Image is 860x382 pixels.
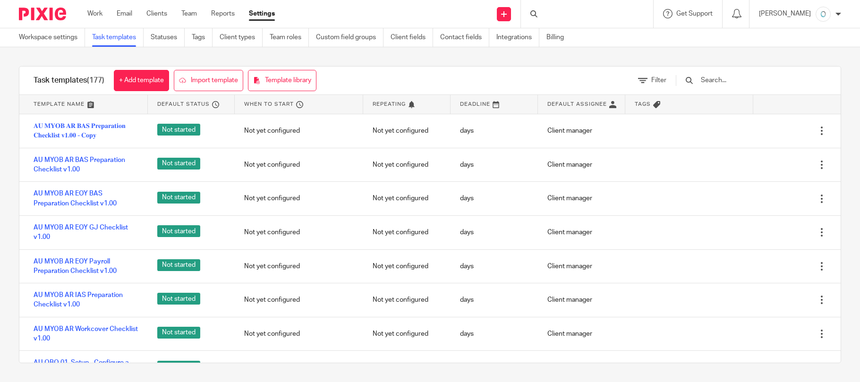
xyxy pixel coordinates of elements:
[34,290,138,310] a: AU MYOB AR IAS Preparation Checklist v1.00
[451,153,538,177] div: days
[451,356,538,380] div: days
[451,119,538,143] div: days
[157,100,210,108] span: Default status
[363,356,451,380] div: Not yet configured
[440,28,489,47] a: Contact fields
[235,255,363,278] div: Not yet configured
[235,187,363,210] div: Not yet configured
[451,255,538,278] div: days
[181,9,197,18] a: Team
[19,28,85,47] a: Workspace settings
[34,121,138,141] a: 𝐀𝐔 𝐌𝐘𝐎𝐁 𝐀𝐑 𝐁𝐀𝐒 𝐏𝐫𝐞𝐩𝐚𝐫𝐚𝐭𝐢𝐨𝐧 𝐂𝐡𝐞𝐜𝐤𝐥𝐢𝐬𝐭 𝐯𝟏.𝟎𝟎 - 𝐂𝐨𝐩𝐲
[373,100,406,108] span: Repeating
[235,153,363,177] div: Not yet configured
[34,324,138,344] a: AU MYOB AR Workcover Checklist v1.00
[157,327,200,339] span: Not started
[235,221,363,244] div: Not yet configured
[34,223,138,242] a: AU MYOB AR EOY GJ Checklist v1.00
[538,153,625,177] div: Client manager
[363,187,451,210] div: Not yet configured
[651,77,666,84] span: Filter
[34,76,104,85] h1: Task templates
[146,9,167,18] a: Clients
[363,322,451,346] div: Not yet configured
[157,225,200,237] span: Not started
[235,322,363,346] div: Not yet configured
[538,322,625,346] div: Client manager
[34,257,138,276] a: AU MYOB AR EOY Payroll Preparation Checklist v1.00
[363,255,451,278] div: Not yet configured
[316,28,383,47] a: Custom field groups
[192,28,213,47] a: Tags
[538,221,625,244] div: Client manager
[538,255,625,278] div: Client manager
[19,8,66,20] img: Pixie
[363,288,451,312] div: Not yet configured
[34,189,138,208] a: AU MYOB AR EOY BAS Preparation Checklist v1.00
[117,9,132,18] a: Email
[816,7,831,22] img: a---sample2.png
[34,100,85,108] span: Template name
[87,76,104,84] span: (177)
[235,356,363,380] div: Not yet configured
[759,9,811,18] p: [PERSON_NAME]
[676,10,713,17] span: Get Support
[87,9,102,18] a: Work
[244,100,294,108] span: When to start
[363,221,451,244] div: Not yet configured
[114,70,169,91] a: + Add template
[270,28,309,47] a: Team roles
[538,119,625,143] div: Client manager
[363,153,451,177] div: Not yet configured
[157,192,200,204] span: Not started
[151,28,185,47] a: Statuses
[211,9,235,18] a: Reports
[157,293,200,305] span: Not started
[451,221,538,244] div: days
[92,28,144,47] a: Task templates
[220,28,263,47] a: Client types
[157,259,200,271] span: Not started
[249,9,275,18] a: Settings
[235,288,363,312] div: Not yet configured
[248,70,316,91] a: Template library
[34,358,138,377] a: AU QBO 01. Setup - Configure a New Company File v3.00
[235,119,363,143] div: Not yet configured
[635,100,651,108] span: Tags
[451,322,538,346] div: days
[496,28,539,47] a: Integrations
[700,75,810,85] input: Search...
[547,100,607,108] span: Default assignee
[157,361,200,373] span: Not started
[34,155,138,175] a: AU MYOB AR BAS Preparation Checklist v1.00
[157,124,200,136] span: Not started
[460,100,490,108] span: Deadline
[157,158,200,170] span: Not started
[451,187,538,210] div: days
[174,70,243,91] a: Import template
[538,356,625,380] div: Client manager
[451,288,538,312] div: days
[391,28,433,47] a: Client fields
[546,28,571,47] a: Billing
[538,288,625,312] div: Client manager
[363,119,451,143] div: Not yet configured
[538,187,625,210] div: Client manager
